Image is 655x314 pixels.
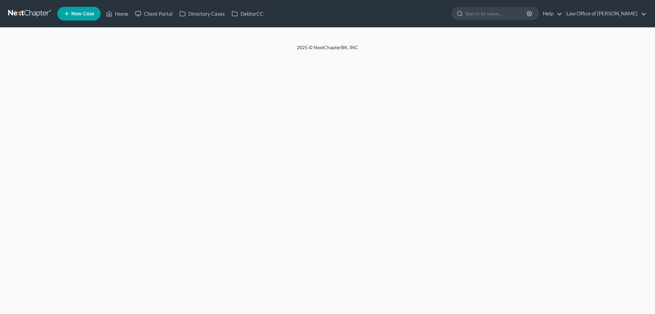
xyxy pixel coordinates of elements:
a: Help [539,8,562,20]
a: Directory Cases [176,8,228,20]
span: New Case [71,11,94,16]
a: Client Portal [132,8,176,20]
a: Home [103,8,132,20]
input: Search by name... [465,7,528,20]
a: Law Office of [PERSON_NAME] [563,8,646,20]
a: DebtorCC [228,8,267,20]
div: 2025 © NextChapterBK, INC [133,44,522,56]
